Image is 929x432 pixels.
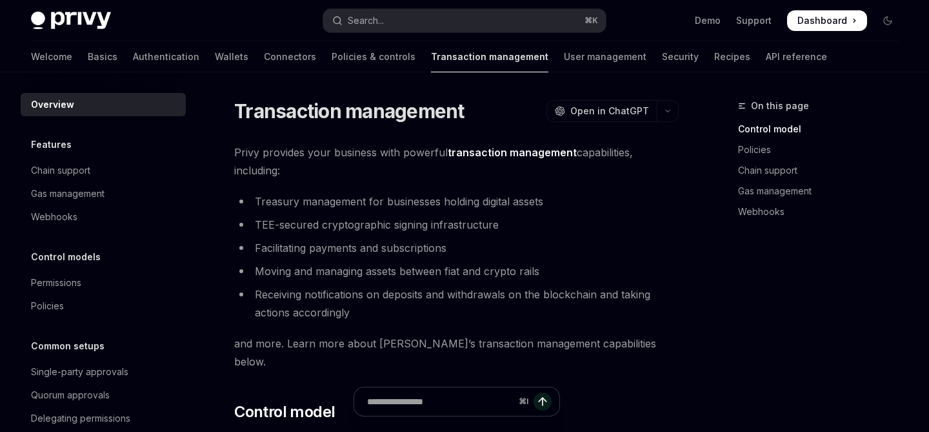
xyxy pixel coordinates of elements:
a: Policies [738,139,908,160]
span: ⌘ K [584,15,598,26]
h5: Control models [31,249,101,265]
span: Privy provides your business with powerful capabilities, including: [234,143,679,180]
li: Treasury management for businesses holding digital assets [234,192,679,211]
span: Dashboard [797,14,847,27]
a: Control model [738,119,908,139]
a: Policies & controls [332,41,415,72]
a: Dashboard [787,10,867,31]
a: Chain support [738,160,908,181]
a: Webhooks [21,205,186,229]
div: Single-party approvals [31,364,128,380]
a: Welcome [31,41,72,72]
li: TEE-secured cryptographic signing infrastructure [234,216,679,234]
span: and more. Learn more about [PERSON_NAME]’s transaction management capabilities below. [234,334,679,371]
div: Overview [31,97,74,112]
a: Authentication [133,41,199,72]
span: On this page [751,98,809,114]
a: Single-party approvals [21,360,186,384]
a: Delegating permissions [21,407,186,430]
a: Permissions [21,271,186,294]
a: Basics [88,41,117,72]
a: Security [662,41,699,72]
button: Send message [534,393,552,411]
div: Webhooks [31,209,77,225]
a: Support [736,14,772,27]
div: Quorum approvals [31,387,110,403]
button: Toggle dark mode [877,10,898,31]
img: dark logo [31,12,111,30]
a: User management [564,41,646,72]
h1: Transaction management [234,99,464,123]
a: Gas management [738,181,908,201]
a: Quorum approvals [21,384,186,407]
button: Open search [323,9,605,32]
a: Demo [695,14,721,27]
div: Delegating permissions [31,411,130,426]
li: Moving and managing assets between fiat and crypto rails [234,262,679,280]
a: Gas management [21,182,186,205]
div: Policies [31,298,64,314]
a: Overview [21,93,186,116]
a: Connectors [264,41,316,72]
a: Transaction management [431,41,548,72]
input: Ask a question... [367,387,514,416]
strong: transaction management [448,146,577,159]
div: Permissions [31,275,81,291]
span: Open in ChatGPT [570,105,649,118]
div: Gas management [31,186,105,201]
li: Facilitating payments and subscriptions [234,239,679,257]
h5: Features [31,137,72,152]
a: Policies [21,294,186,318]
a: Webhooks [738,201,908,222]
a: API reference [766,41,827,72]
button: Open in ChatGPT [546,100,657,122]
a: Recipes [714,41,750,72]
h5: Common setups [31,338,105,354]
div: Chain support [31,163,90,178]
div: Search... [348,13,384,28]
a: Wallets [215,41,248,72]
li: Receiving notifications on deposits and withdrawals on the blockchain and taking actions accordingly [234,285,679,322]
a: Chain support [21,159,186,182]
